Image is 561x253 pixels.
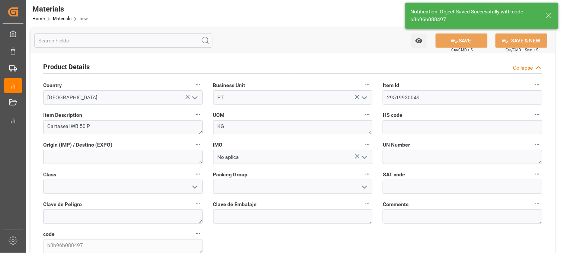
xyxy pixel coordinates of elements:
[43,120,203,134] textarea: Cartaseal WB 50 P
[436,33,488,48] button: SAVE
[213,171,248,179] span: Packing Group
[363,199,372,209] button: Clave de Embalaje
[363,140,372,149] button: IMO
[411,33,427,48] button: open menu
[213,141,223,149] span: IMO
[189,181,200,193] button: open menu
[43,171,56,179] span: Class
[43,141,112,149] span: Origin (IMP) / Destino (EXPO)
[383,201,408,208] span: Comments
[213,90,373,105] input: Type to search/select
[43,230,55,238] span: code
[506,47,539,53] span: Ctrl/CMD + Shift + S
[193,140,203,149] button: Origin (IMP) / Destino (EXPO)
[213,120,373,134] textarea: KG
[533,80,542,90] button: Item Id
[533,110,542,119] button: HS code
[43,111,82,119] span: Item Description
[359,151,370,163] button: open menu
[53,16,71,21] a: Materials
[43,201,82,208] span: Clave de Peligro
[32,3,88,15] div: Materials
[496,33,548,48] button: SAVE & NEW
[213,81,246,89] span: Business Unit
[43,62,90,72] h2: Product Details
[363,110,372,119] button: UOM
[213,201,257,208] span: Clave de Embalaje
[363,169,372,179] button: Packing Group
[193,229,203,238] button: code
[193,169,203,179] button: Class
[193,199,203,209] button: Clave de Peligro
[43,81,62,89] span: Country
[533,140,542,149] button: UN Number
[363,80,372,90] button: Business Unit
[189,92,200,103] button: open menu
[383,111,403,119] span: HS code
[411,8,539,23] div: Notification: Object Saved Successfully with code b3b96b088497
[34,33,212,48] input: Search Fields
[513,64,533,72] div: Collapse
[383,81,399,89] span: Item Id
[383,171,405,179] span: SAT code
[533,169,542,179] button: SAT code
[193,80,203,90] button: Country
[452,47,473,53] span: Ctrl/CMD + S
[32,16,45,21] a: Home
[359,181,370,193] button: open menu
[383,141,410,149] span: UN Number
[359,92,370,103] button: open menu
[533,199,542,209] button: Comments
[193,110,203,119] button: Item Description
[213,111,225,119] span: UOM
